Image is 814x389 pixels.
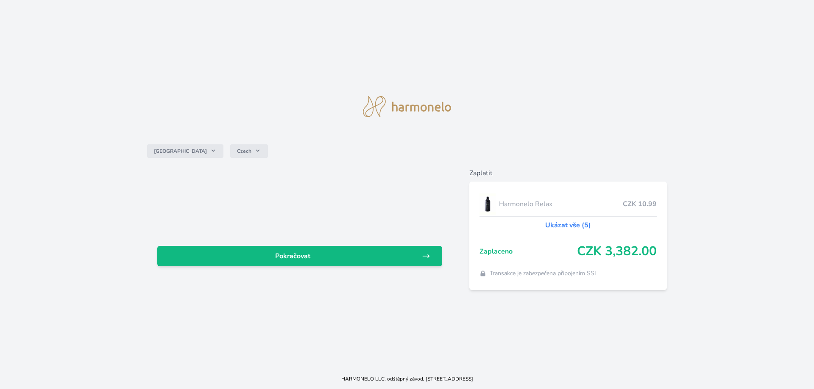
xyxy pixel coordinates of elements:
[147,144,223,158] button: [GEOGRAPHIC_DATA]
[623,199,657,209] span: CZK 10.99
[157,246,442,266] a: Pokračovat
[164,251,422,261] span: Pokračovat
[154,148,207,154] span: [GEOGRAPHIC_DATA]
[499,199,623,209] span: Harmonelo Relax
[230,144,268,158] button: Czech
[237,148,251,154] span: Czech
[469,168,667,178] h6: Zaplatit
[479,246,577,257] span: Zaplaceno
[577,244,657,259] span: CZK 3,382.00
[545,220,591,230] a: Ukázat vše (5)
[479,193,496,215] img: CLEAN_RELAX_se_stinem_x-lo.jpg
[490,269,598,278] span: Transakce je zabezpečena připojením SSL
[363,96,451,117] img: logo.svg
